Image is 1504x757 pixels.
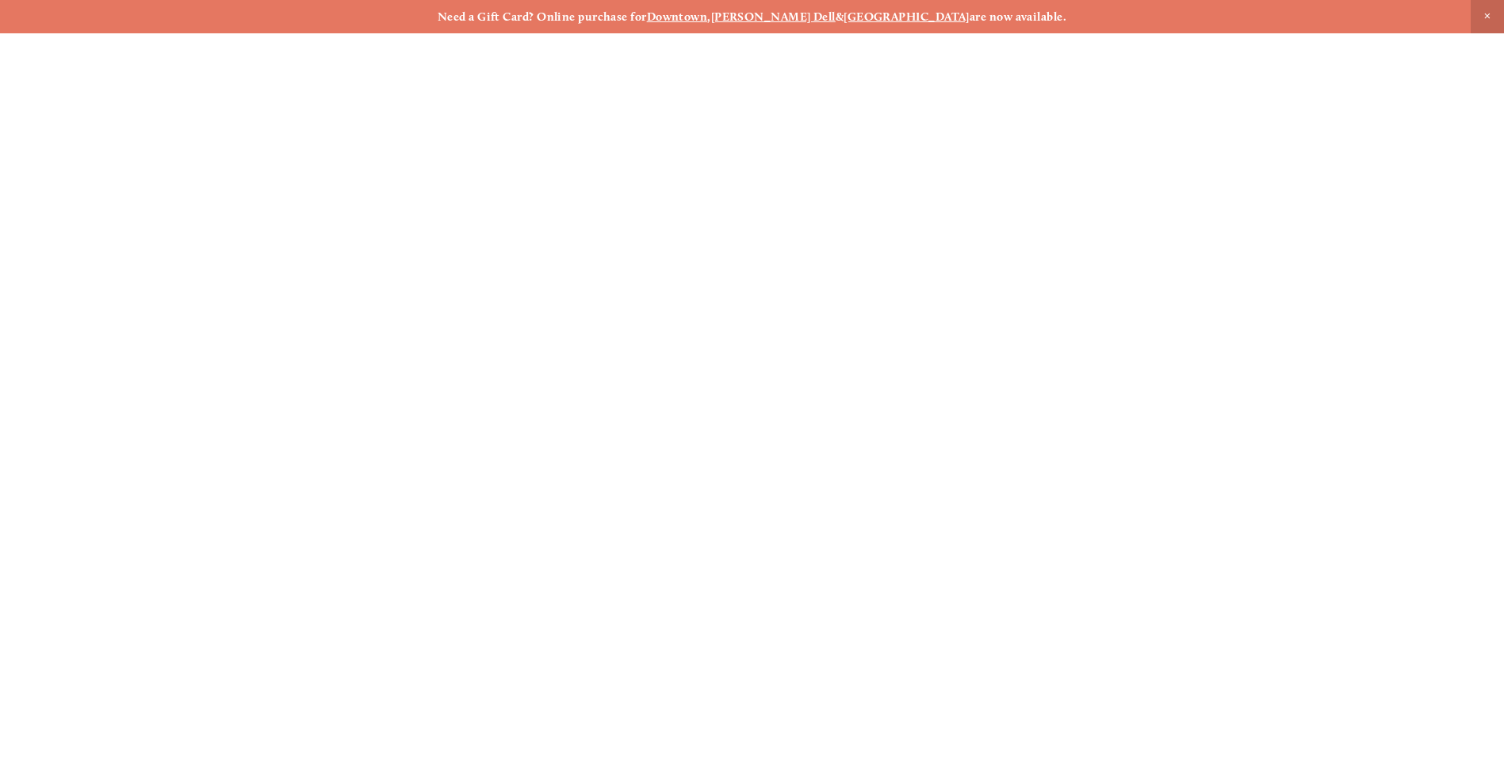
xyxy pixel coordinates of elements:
[970,10,1066,24] strong: are now available.
[844,10,970,24] a: [GEOGRAPHIC_DATA]
[438,10,647,24] strong: Need a Gift Card? Online purchase for
[707,10,710,24] strong: ,
[647,10,708,24] a: Downtown
[711,10,836,24] a: [PERSON_NAME] Dell
[836,10,844,24] strong: &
